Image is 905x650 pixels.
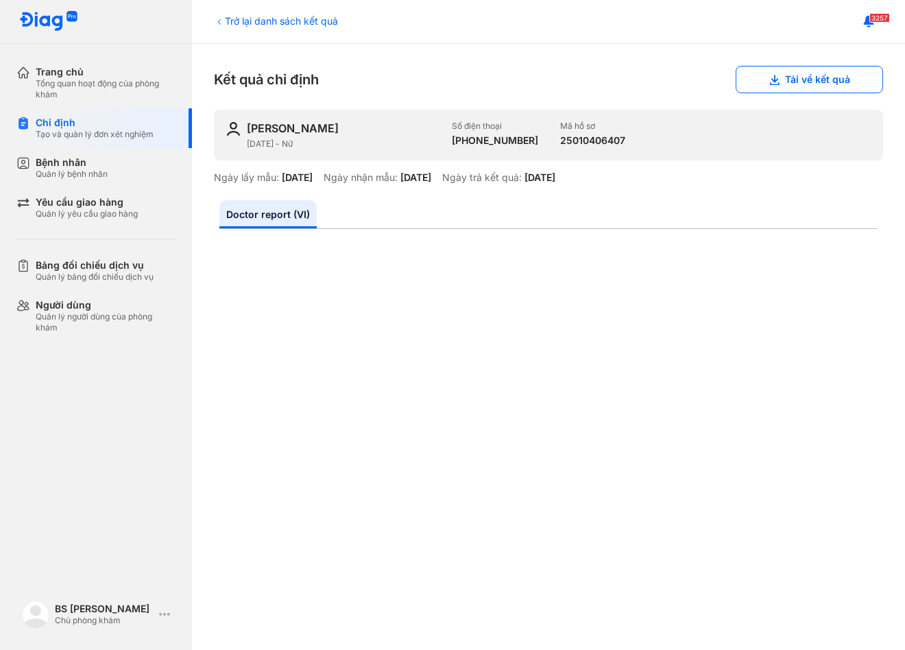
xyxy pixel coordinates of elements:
[869,13,890,23] span: 3257
[55,603,154,615] div: BS [PERSON_NAME]
[36,156,108,169] div: Bệnh nhân
[400,171,431,184] div: [DATE]
[219,200,317,228] a: Doctor report (VI)
[560,134,625,147] div: 25010406407
[19,11,78,32] img: logo
[214,14,338,28] div: Trở lại danh sách kết quả
[36,208,138,219] div: Quản lý yêu cầu giao hàng
[36,129,154,140] div: Tạo và quản lý đơn xét nghiệm
[55,615,154,626] div: Chủ phòng khám
[524,171,555,184] div: [DATE]
[36,272,154,282] div: Quản lý bảng đối chiếu dịch vụ
[452,134,538,147] div: [PHONE_NUMBER]
[452,121,538,132] div: Số điện thoại
[225,121,241,137] img: user-icon
[214,171,279,184] div: Ngày lấy mẫu:
[36,78,176,100] div: Tổng quan hoạt động của phòng khám
[36,169,108,180] div: Quản lý bệnh nhân
[22,601,49,628] img: logo
[736,66,883,93] button: Tải về kết quả
[36,259,154,272] div: Bảng đối chiếu dịch vụ
[247,139,441,149] div: [DATE] - Nữ
[36,299,176,311] div: Người dùng
[214,66,883,93] div: Kết quả chỉ định
[282,171,313,184] div: [DATE]
[36,66,176,78] div: Trang chủ
[36,117,154,129] div: Chỉ định
[36,196,138,208] div: Yêu cầu giao hàng
[324,171,398,184] div: Ngày nhận mẫu:
[36,311,176,333] div: Quản lý người dùng của phòng khám
[442,171,522,184] div: Ngày trả kết quả:
[560,121,625,132] div: Mã hồ sơ
[247,121,339,136] div: [PERSON_NAME]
